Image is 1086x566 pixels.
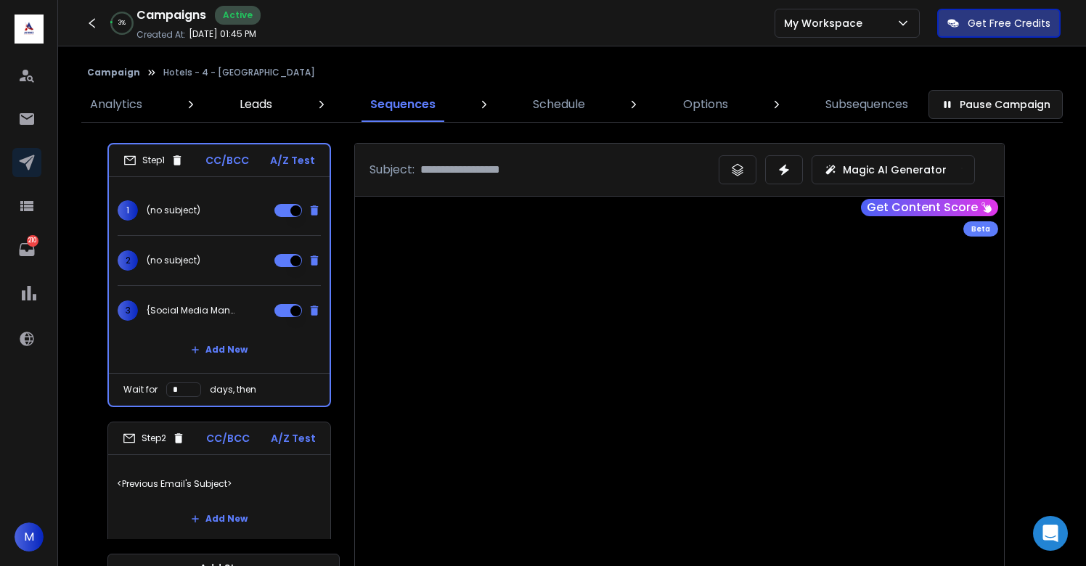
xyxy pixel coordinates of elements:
[123,154,184,167] div: Step 1
[87,67,140,78] button: Campaign
[812,155,975,184] button: Magic AI Generator
[784,16,868,30] p: My Workspace
[370,96,436,113] p: Sequences
[136,29,186,41] p: Created At:
[674,87,737,122] a: Options
[118,200,138,221] span: 1
[210,384,256,395] p: days, then
[205,153,249,168] p: CC/BCC
[968,16,1050,30] p: Get Free Credits
[843,163,947,177] p: Magic AI Generator
[136,7,206,24] h1: Campaigns
[533,96,585,113] p: Schedule
[271,431,316,446] p: A/Z Test
[963,221,998,237] div: Beta
[163,67,315,78] p: Hotels - 4 - [GEOGRAPHIC_DATA]
[817,87,917,122] a: Subsequences
[147,205,200,216] p: (no subject)
[1033,516,1068,551] div: Open Intercom Messenger
[118,19,126,28] p: 3 %
[15,522,44,551] button: M
[179,504,259,533] button: Add New
[215,6,261,25] div: Active
[107,143,331,407] li: Step1CC/BCCA/Z Test1(no subject)2(no subject)3{Social Media Management - {{firstName}} | Social M...
[90,96,142,113] p: Analytics
[683,96,728,113] p: Options
[370,161,415,179] p: Subject:
[825,96,908,113] p: Subsequences
[270,153,315,168] p: A/Z Test
[117,464,322,504] p: <Previous Email's Subject>
[123,384,158,395] p: Wait for
[206,431,250,446] p: CC/BCC
[524,87,594,122] a: Schedule
[12,235,41,264] a: 210
[81,87,151,122] a: Analytics
[928,90,1063,119] button: Pause Campaign
[147,305,240,316] p: {Social Media Management - {{firstName}} | Social Media Needs - {{firstName}} | Prices and Packag...
[123,432,185,445] div: Step 2
[147,255,200,266] p: (no subject)
[362,87,444,122] a: Sequences
[27,235,38,247] p: 210
[231,87,281,122] a: Leads
[937,9,1061,38] button: Get Free Credits
[861,199,998,216] button: Get Content Score
[179,335,259,364] button: Add New
[15,15,44,44] img: logo
[189,28,256,40] p: [DATE] 01:45 PM
[118,300,138,321] span: 3
[118,250,138,271] span: 2
[240,96,272,113] p: Leads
